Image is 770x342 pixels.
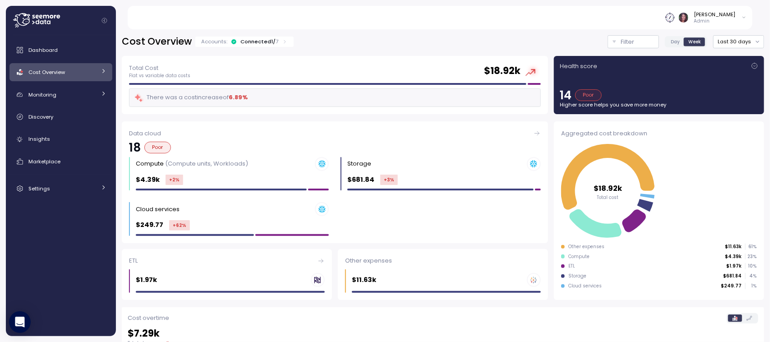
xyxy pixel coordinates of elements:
a: Settings [9,180,112,198]
span: Dashboard [28,46,58,54]
a: ETL$1.97k [122,249,332,300]
div: Other expenses [568,244,604,250]
div: Cloud services [568,283,602,289]
p: Higher score helps you save more money [560,101,758,108]
div: Storage [568,273,586,279]
p: Health score [560,62,597,71]
p: $681.84 [347,175,374,185]
p: $1.97k [136,275,157,285]
p: Total Cost [129,64,190,73]
p: $4.39k [136,175,160,185]
img: ACg8ocLDuIZlR5f2kIgtapDwVC7yp445s3OgbrQTIAV7qYj8P05r5pI=s96-c [679,13,688,22]
a: Cost Overview [9,63,112,81]
h2: $ 7.29k [128,327,758,340]
p: $249.77 [136,220,163,230]
div: Compute [136,159,248,168]
p: 1 % [746,283,756,289]
p: 23 % [746,254,756,260]
img: 6791f8edfa6a2c9608b219b1.PNG [665,13,675,22]
p: 14 [560,89,572,101]
div: Poor [575,89,602,101]
p: 10 % [746,263,756,269]
a: Marketplace [9,153,112,171]
span: Discovery [28,113,53,120]
p: $1.97k [726,263,742,269]
div: Accounts:Connected1/7 [195,37,294,47]
p: 4 % [746,273,756,279]
div: Connected 1 / [240,38,278,45]
a: Insights [9,130,112,148]
p: 7 [276,38,278,45]
p: Admin [694,18,736,24]
p: Filter [621,37,634,46]
a: Data cloud18PoorCompute (Compute units, Workloads)$4.39k+2%Storage $681.84+3%Cloud services $249.... [122,121,548,243]
p: $11.63k [352,275,376,285]
div: Poor [144,142,171,153]
div: Storage [347,159,371,168]
p: $681.84 [723,273,742,279]
button: Filter [608,35,659,48]
p: Flat vs variable data costs [129,73,190,79]
div: Data cloud [129,129,541,138]
p: $249.77 [721,283,742,289]
span: Day [671,38,680,45]
div: ETL [568,263,575,269]
div: Open Intercom Messenger [9,311,31,333]
div: Other expenses [345,256,541,265]
p: 61 % [746,244,756,250]
span: Week [689,38,701,45]
tspan: $18.92k [594,183,622,193]
div: +3 % [380,175,398,185]
div: +2 % [166,175,183,185]
p: (Compute units, Workloads) [165,159,248,168]
div: ETL [129,256,325,265]
h2: Cost Overview [122,35,192,48]
tspan: Total cost [597,194,619,200]
p: $4.39k [725,254,742,260]
span: Settings [28,185,50,192]
div: Compute [568,254,590,260]
div: +62 % [169,220,190,231]
h2: $ 18.92k [484,65,521,78]
p: Cost overtime [128,314,169,323]
a: Dashboard [9,41,112,59]
div: There was a cost increase of [134,92,248,103]
div: Aggregated cost breakdown [561,129,757,138]
p: 18 [129,142,141,153]
span: Cost Overview [28,69,65,76]
a: Monitoring [9,86,112,104]
div: 6.89 % [229,93,248,102]
a: Discovery [9,108,112,126]
button: Collapse navigation [99,17,110,24]
button: Last 30 days [713,35,764,48]
span: Marketplace [28,158,60,165]
span: Monitoring [28,91,56,98]
span: Insights [28,135,50,143]
div: Cloud services [136,205,180,214]
div: [PERSON_NAME] [694,11,736,18]
p: Accounts: [201,38,227,45]
p: $11.63k [725,244,742,250]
